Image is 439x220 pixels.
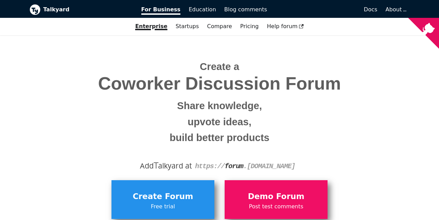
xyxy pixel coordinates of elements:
span: Help forum [267,23,304,30]
a: Talkyard logoTalkyard [29,4,132,15]
span: Post test comments [228,202,324,211]
a: Education [185,4,220,15]
span: Free trial [115,202,211,211]
strong: forum [225,162,243,170]
a: Demo ForumPost test comments [225,180,328,219]
small: Share knowledge, [35,98,404,114]
img: Talkyard logo [29,4,40,15]
span: Create a [200,61,239,72]
a: Create ForumFree trial [111,180,214,219]
span: Create Forum [115,190,211,203]
span: Coworker Discussion Forum [35,74,404,93]
div: Add alkyard at [35,160,404,172]
a: Enterprise [131,21,171,32]
a: Compare [207,23,232,30]
span: Blog comments [224,6,267,13]
a: Docs [271,4,382,15]
span: Docs [364,6,377,13]
span: T [154,159,158,171]
a: For Business [137,4,185,15]
span: For Business [141,6,181,15]
a: Help forum [263,21,308,32]
a: About [385,6,405,13]
a: Pricing [236,21,263,32]
span: Education [189,6,216,13]
small: upvote ideas, [35,114,404,130]
b: Talkyard [43,5,132,14]
span: Demo Forum [228,190,324,203]
code: https:// . [DOMAIN_NAME] [195,162,295,170]
a: Blog comments [220,4,271,15]
small: build better products [35,130,404,146]
a: Startups [171,21,203,32]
